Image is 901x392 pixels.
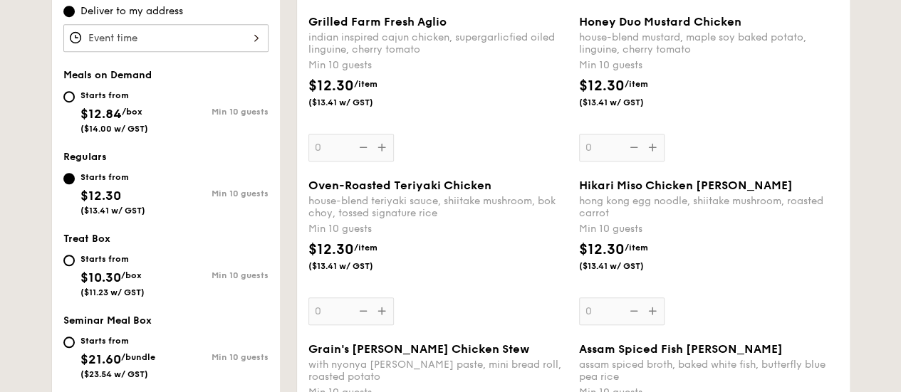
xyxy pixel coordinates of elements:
div: Min 10 guests [166,270,269,280]
span: /box [121,270,142,280]
span: /item [625,79,648,89]
div: Starts from [80,90,148,101]
span: Treat Box [63,233,110,245]
span: ($13.41 w/ GST) [308,97,405,108]
div: assam spiced broth, baked white fish, butterfly blue pea rice [579,359,838,383]
span: Hikari Miso Chicken [PERSON_NAME] [579,179,793,192]
input: Deliver to my address [63,6,75,17]
span: $12.30 [308,241,354,258]
span: ($13.41 w/ GST) [80,206,145,216]
span: Assam Spiced Fish [PERSON_NAME] [579,342,783,356]
span: /bundle [121,352,155,362]
div: Min 10 guests [579,58,838,73]
span: /item [625,243,648,253]
div: Starts from [80,171,145,183]
div: Min 10 guests [308,58,568,73]
span: Seminar Meal Box [63,314,152,327]
span: Deliver to my address [80,4,183,18]
div: Min 10 guests [166,189,269,198]
input: Event time [63,24,269,52]
span: ($13.41 w/ GST) [579,260,676,272]
span: Grain's [PERSON_NAME] Chicken Stew [308,342,529,356]
div: hong kong egg noodle, shiitake mushroom, roasted carrot [579,195,838,219]
span: ($13.41 w/ GST) [579,97,676,108]
span: $21.60 [80,351,121,367]
input: Starts from$12.84/box($14.00 w/ GST)Min 10 guests [63,91,75,102]
div: Min 10 guests [579,222,838,236]
div: indian inspired cajun chicken, supergarlicfied oiled linguine, cherry tomato [308,31,568,55]
span: $12.84 [80,106,122,122]
span: Oven-Roasted Teriyaki Chicken [308,179,491,192]
span: ($13.41 w/ GST) [308,260,405,272]
div: Min 10 guests [308,222,568,236]
div: Starts from [80,335,155,346]
span: Regulars [63,151,107,163]
input: Starts from$21.60/bundle($23.54 w/ GST)Min 10 guests [63,337,75,348]
span: $12.30 [308,78,354,95]
span: $12.30 [579,78,625,95]
span: ($11.23 w/ GST) [80,287,145,297]
span: ($14.00 w/ GST) [80,124,148,134]
div: Min 10 guests [166,107,269,117]
div: Starts from [80,253,145,265]
span: $12.30 [80,188,121,203]
div: Min 10 guests [166,352,269,362]
span: /item [354,243,377,253]
div: house-blend teriyaki sauce, shiitake mushroom, bok choy, tossed signature rice [308,195,568,219]
span: $12.30 [579,241,625,258]
span: Grilled Farm Fresh Aglio [308,15,447,28]
div: with nyonya [PERSON_NAME] paste, mini bread roll, roasted potato [308,359,568,383]
input: Starts from$10.30/box($11.23 w/ GST)Min 10 guests [63,255,75,266]
span: Honey Duo Mustard Chicken [579,15,741,28]
span: /item [354,79,377,89]
div: house-blend mustard, maple soy baked potato, linguine, cherry tomato [579,31,838,55]
input: Starts from$12.30($13.41 w/ GST)Min 10 guests [63,173,75,184]
span: Meals on Demand [63,69,152,81]
span: ($23.54 w/ GST) [80,369,148,379]
span: /box [122,107,142,117]
span: $10.30 [80,270,121,285]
